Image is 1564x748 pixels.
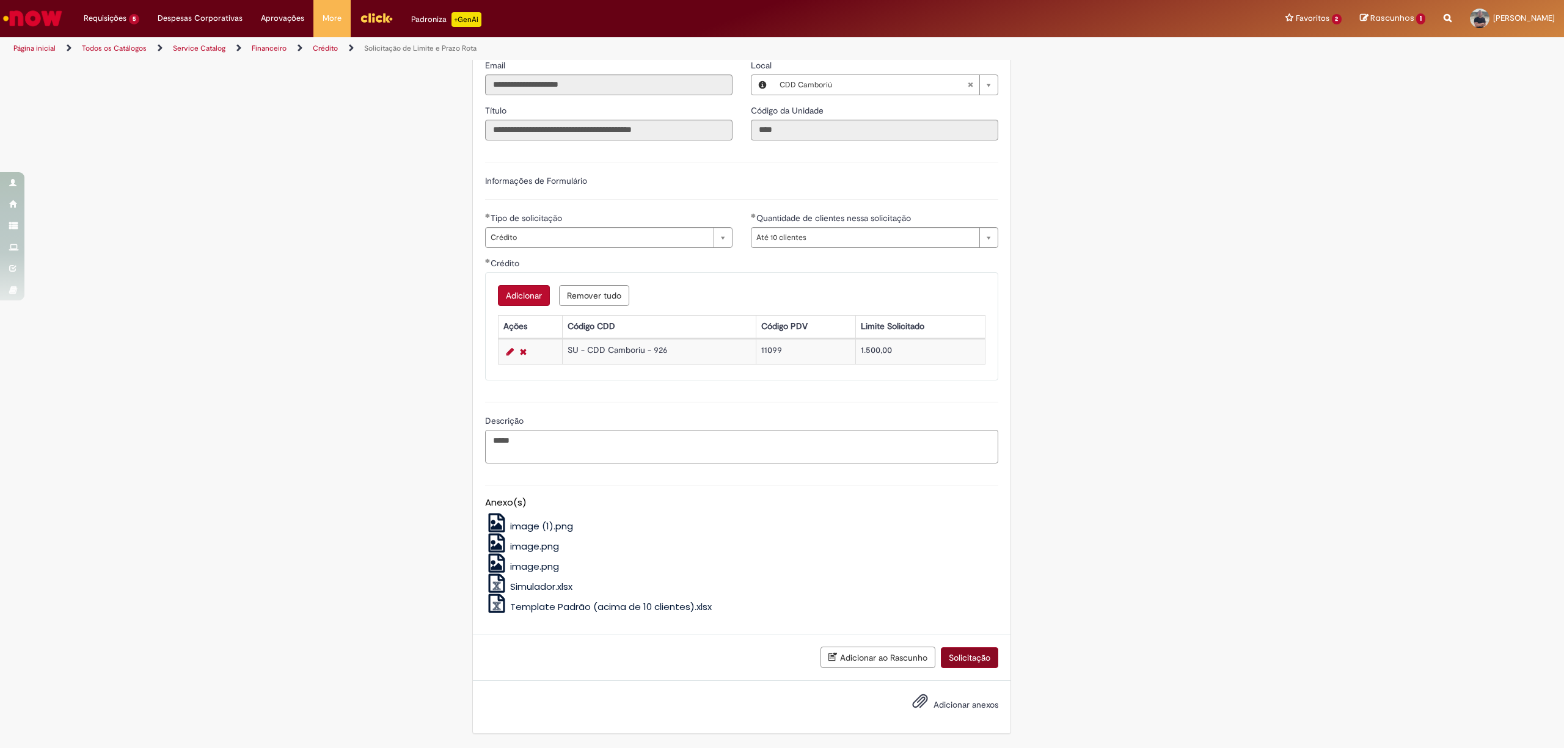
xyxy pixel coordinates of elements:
[1296,12,1329,24] span: Favoritos
[84,12,126,24] span: Requisições
[510,520,573,532] span: image (1).png
[252,43,287,53] a: Financeiro
[485,498,998,508] h5: Anexo(s)
[751,120,998,140] input: Código da Unidade
[9,37,1034,60] ul: Trilhas de página
[485,105,509,116] span: Somente leitura - Título
[756,228,973,247] span: Até 10 clientes
[485,120,733,140] input: Título
[517,344,530,359] a: Remover linha 1
[563,339,756,364] td: SU - CDD Camboriu - 926
[498,285,550,306] button: Add a row for Crédito
[485,59,508,71] label: Somente leitura - Email
[491,258,522,269] span: Crédito
[503,344,517,359] a: Editar Linha 1
[173,43,225,53] a: Service Catalog
[485,430,998,463] textarea: Descrição
[510,600,712,613] span: Template Padrão (acima de 10 clientes).xlsx
[485,600,712,613] a: Template Padrão (acima de 10 clientes).xlsx
[1332,14,1342,24] span: 2
[1360,13,1425,24] a: Rascunhos
[751,213,756,218] span: Obrigatório Preenchido
[411,12,481,27] div: Padroniza
[360,9,393,27] img: click_logo_yellow_360x200.png
[491,228,707,247] span: Crédito
[856,339,985,364] td: 1.500,00
[491,212,565,223] span: Tipo de solicitação
[261,12,304,24] span: Aprovações
[485,60,508,71] span: Somente leitura - Email
[1,6,64,31] img: ServiceNow
[364,43,477,53] a: Solicitação de Limite e Prazo Rota
[485,580,573,593] a: Simulador.xlsx
[82,43,147,53] a: Todos os Catálogos
[485,520,574,532] a: image (1).png
[158,12,243,24] span: Despesas Corporativas
[563,315,756,338] th: Código CDD
[756,315,856,338] th: Código PDV
[1370,12,1414,24] span: Rascunhos
[751,60,774,71] span: Local
[13,43,56,53] a: Página inicial
[1493,13,1555,23] span: [PERSON_NAME]
[510,560,559,573] span: image.png
[129,14,139,24] span: 5
[498,315,562,338] th: Ações
[756,212,913,223] span: Quantidade de clientes nessa solicitação
[941,647,998,668] button: Solicitação
[559,285,629,306] button: Remove all rows for Crédito
[451,12,481,27] p: +GenAi
[856,315,985,338] th: Limite Solicitado
[1416,13,1425,24] span: 1
[485,213,491,218] span: Obrigatório Preenchido
[780,75,967,95] span: CDD Camboriú
[751,75,773,95] button: Local, Visualizar este registro CDD Camboriú
[909,690,931,718] button: Adicionar anexos
[961,75,979,95] abbr: Limpar campo Local
[485,258,491,263] span: Obrigatório Preenchido
[485,104,509,117] label: Somente leitura - Título
[510,580,572,593] span: Simulador.xlsx
[751,105,826,116] span: Somente leitura - Código da Unidade
[313,43,338,53] a: Crédito
[485,540,560,553] a: image.png
[751,104,826,117] label: Somente leitura - Código da Unidade
[756,339,856,364] td: 11099
[485,175,587,186] label: Informações de Formulário
[485,415,526,426] span: Descrição
[820,647,935,668] button: Adicionar ao Rascunho
[773,75,998,95] a: CDD CamboriúLimpar campo Local
[485,74,733,95] input: Email
[934,699,998,710] span: Adicionar anexos
[510,540,559,553] span: image.png
[323,12,342,24] span: More
[485,560,560,573] a: image.png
